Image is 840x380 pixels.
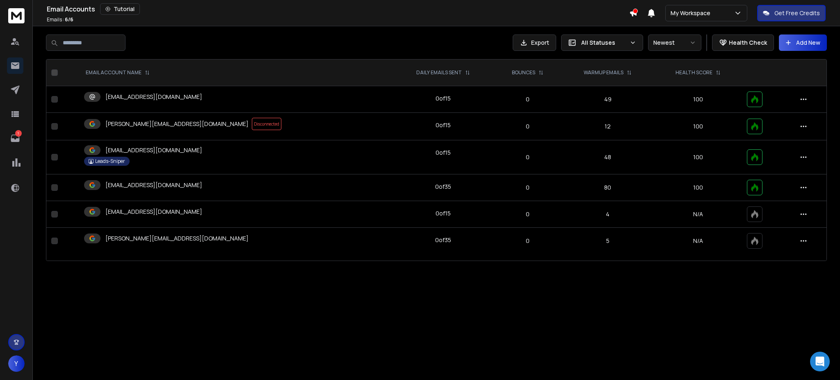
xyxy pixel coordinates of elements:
td: 80 [562,174,654,201]
td: 12 [562,113,654,140]
button: Y [8,355,25,372]
span: Disconnected [252,118,281,130]
p: [EMAIL_ADDRESS][DOMAIN_NAME] [105,93,202,101]
p: [EMAIL_ADDRESS][DOMAIN_NAME] [105,181,202,189]
div: Open Intercom Messenger [810,352,830,371]
p: [PERSON_NAME][EMAIL_ADDRESS][DOMAIN_NAME] [105,120,249,128]
p: N/A [659,210,737,218]
div: 0 of 15 [436,94,451,103]
td: 5 [562,228,654,254]
p: 0 [499,210,557,218]
button: Health Check [712,34,774,51]
p: 0 [499,183,557,192]
td: 48 [562,140,654,174]
div: 0 of 15 [436,121,451,129]
button: Add New [779,34,827,51]
p: 0 [499,95,557,103]
div: 0 of 15 [436,209,451,217]
p: WARMUP EMAILS [584,69,623,76]
p: N/A [659,237,737,245]
td: 100 [654,86,742,113]
p: 0 [499,153,557,161]
a: 1 [7,130,23,147]
button: Newest [648,34,701,51]
td: 4 [562,201,654,228]
td: 100 [654,174,742,201]
div: Email Accounts [47,3,629,15]
p: [PERSON_NAME][EMAIL_ADDRESS][DOMAIN_NAME] [105,234,249,243]
p: BOUNCES [512,69,535,76]
div: 0 of 35 [435,236,451,244]
p: Health Check [729,39,767,47]
p: HEALTH SCORE [676,69,712,76]
p: 0 [499,122,557,130]
button: Get Free Credits [757,5,826,21]
p: Emails : [47,16,73,23]
p: Leads-Sniper [95,158,125,165]
p: [EMAIL_ADDRESS][DOMAIN_NAME] [105,146,202,154]
button: Tutorial [100,3,140,15]
p: Get Free Credits [774,9,820,17]
p: [EMAIL_ADDRESS][DOMAIN_NAME] [105,208,202,216]
p: DAILY EMAILS SENT [416,69,462,76]
p: All Statuses [581,39,626,47]
div: 0 of 15 [436,149,451,157]
div: 0 of 35 [435,183,451,191]
td: 100 [654,113,742,140]
span: 6 / 6 [65,16,73,23]
button: Export [513,34,556,51]
div: EMAIL ACCOUNT NAME [86,69,150,76]
p: My Workspace [671,9,714,17]
p: 1 [15,130,22,137]
p: 0 [499,237,557,245]
td: 49 [562,86,654,113]
td: 100 [654,140,742,174]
